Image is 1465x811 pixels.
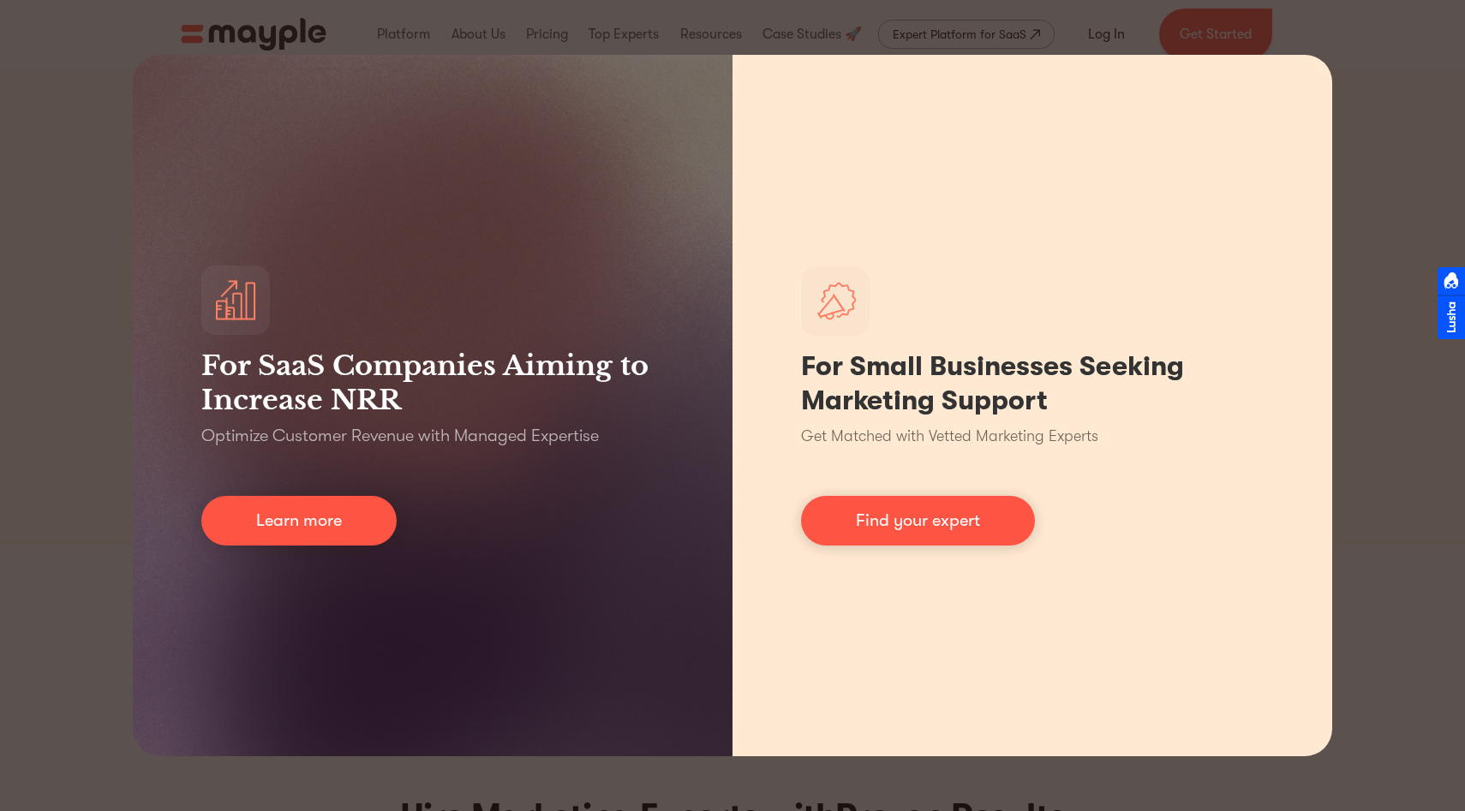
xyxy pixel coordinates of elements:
a: Learn more [201,496,397,546]
p: Get Matched with Vetted Marketing Experts [801,425,1098,448]
a: Find your expert [801,496,1035,546]
p: Optimize Customer Revenue with Managed Expertise [201,424,599,448]
h3: For SaaS Companies Aiming to Increase NRR [201,349,664,417]
h1: For Small Businesses Seeking Marketing Support [801,349,1264,418]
